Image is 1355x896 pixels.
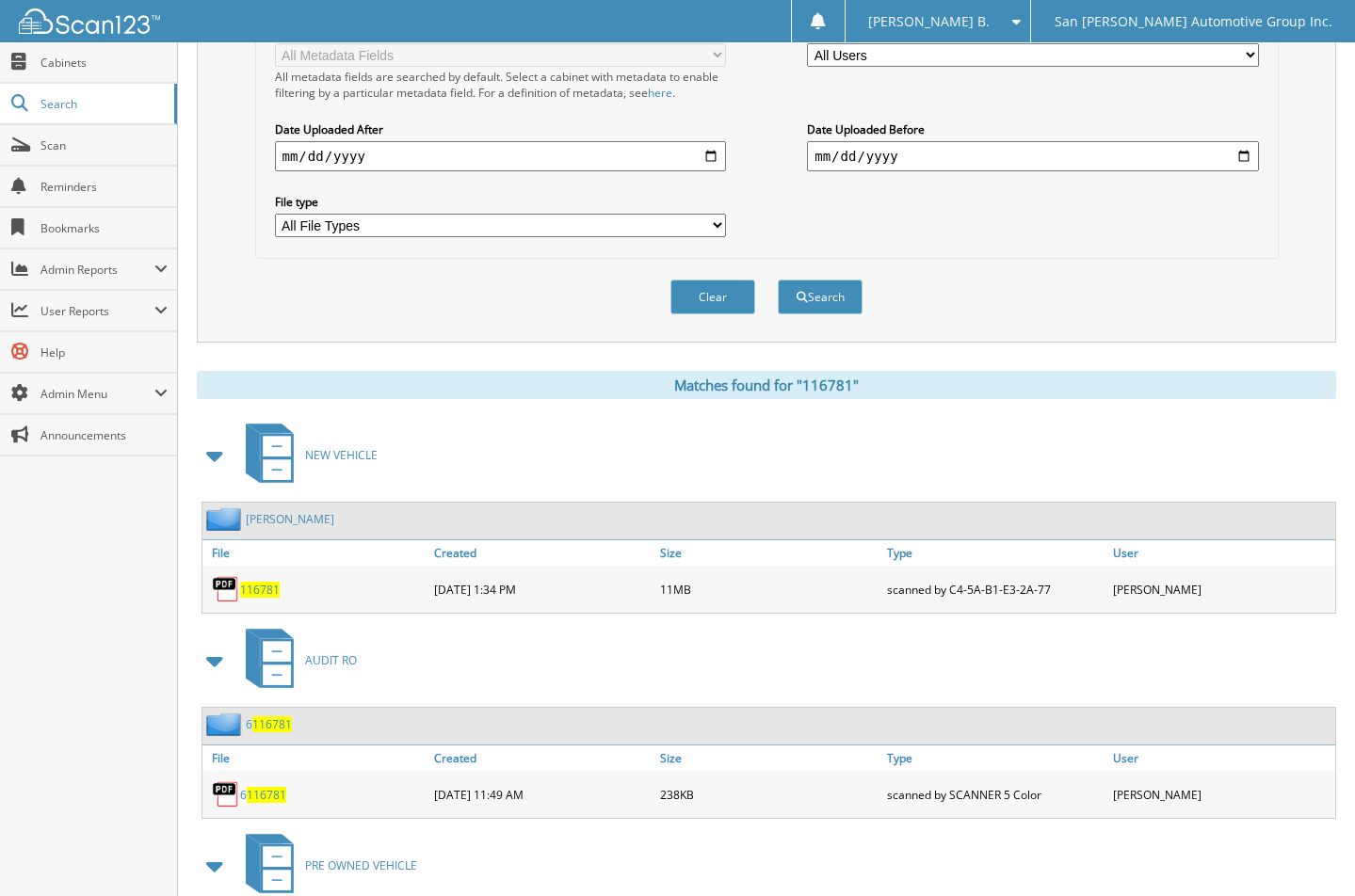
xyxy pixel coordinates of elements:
a: File [202,745,429,771]
div: [DATE] 1:34 PM [429,570,656,608]
span: NEW VEHICLE [305,447,378,463]
span: User Reports [40,303,154,319]
img: scan123-logo-white.svg [19,8,160,34]
span: Scan [40,137,168,153]
a: NEW VEHICLE [234,418,378,492]
label: Date Uploaded After [275,121,726,137]
input: end [807,141,1258,171]
a: here [648,85,672,101]
a: User [1108,745,1335,771]
a: Size [655,745,882,771]
span: AUDIT RO [305,652,357,668]
button: Clear [670,280,755,314]
div: [PERSON_NAME] [1108,570,1335,608]
div: All metadata fields are searched by default. Select a cabinet with metadata to enable filtering b... [275,69,726,101]
a: [PERSON_NAME] [246,511,334,527]
span: Search [40,96,165,112]
button: Search [778,280,863,314]
span: Bookmarks [40,220,168,236]
span: San [PERSON_NAME] Automotive Group Inc. [1055,16,1332,27]
a: Created [429,745,656,771]
div: [PERSON_NAME] [1108,776,1335,813]
a: 116781 [240,582,280,598]
img: PDF.png [212,780,240,808]
a: Type [882,745,1109,771]
span: Help [40,344,168,360]
a: 6116781 [246,716,292,732]
a: User [1108,540,1335,566]
div: [DATE] 11:49 AM [429,776,656,813]
span: 116781 [252,716,292,732]
div: Matches found for "116781" [197,371,1336,399]
img: PDF.png [212,575,240,603]
span: PRE OWNED VEHICLE [305,857,417,873]
a: Size [655,540,882,566]
a: File [202,540,429,566]
span: Admin Reports [40,262,154,278]
span: Admin Menu [40,386,154,402]
span: Cabinets [40,55,168,71]
span: Reminders [40,179,168,195]
label: File type [275,194,726,210]
img: folder2.png [206,712,246,736]
a: Type [882,540,1109,566]
div: scanned by SCANNER 5 Color [882,776,1109,813]
a: 6116781 [240,787,286,803]
iframe: Chat Widget [1261,806,1355,896]
span: Announcements [40,427,168,443]
a: AUDIT RO [234,623,357,697]
input: start [275,141,726,171]
div: 11MB [655,570,882,608]
img: folder2.png [206,507,246,531]
span: [PERSON_NAME] B. [868,16,990,27]
div: scanned by C4-5A-B1-E3-2A-77 [882,570,1109,608]
div: 238KB [655,776,882,813]
label: Date Uploaded Before [807,121,1258,137]
a: Created [429,540,656,566]
span: 116781 [247,787,286,803]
